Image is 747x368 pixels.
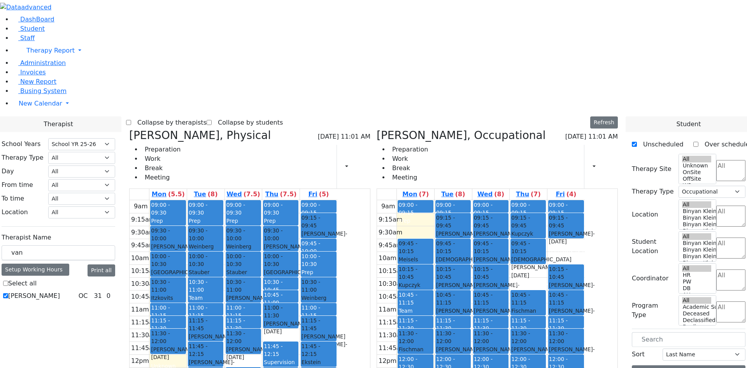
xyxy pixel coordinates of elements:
[12,16,54,23] a: DashBoard
[682,297,712,304] option: All
[511,280,545,288] div: [PERSON_NAME]
[398,317,417,331] span: 11:15 - 11:30
[436,230,470,246] div: [PERSON_NAME]
[389,154,428,164] li: Work
[682,182,712,189] option: WP
[151,294,185,310] div: Itzkovits Perl
[436,329,470,345] span: 11:30 - 12:00
[226,268,260,284] div: Stauber Tzvi
[613,160,618,173] div: Delete
[682,265,712,272] option: All
[264,189,298,200] a: September 18, 2025
[514,189,542,200] a: September 18, 2025
[398,202,417,216] span: 09:00 - 09:15
[264,252,298,268] span: 10:00 - 10:30
[682,228,712,234] option: Binyan Klein 2
[474,329,508,345] span: 11:30 - 12:00
[130,305,151,314] div: 11am
[590,116,618,129] button: Refresh
[264,336,298,344] div: Unknown
[474,230,508,246] div: [PERSON_NAME]
[359,160,363,173] div: Setup
[474,345,508,361] div: [PERSON_NAME]
[226,345,260,361] div: [PERSON_NAME]
[189,317,223,333] span: 11:15 - 11:45
[716,269,745,291] textarea: Search
[151,305,170,319] span: 11:00 - 11:15
[549,214,583,230] span: 09:15 - 09:45
[189,202,207,216] span: 09:00 - 09:30
[226,305,245,319] span: 11:00 - 11:15
[389,164,428,173] li: Break
[436,202,455,216] span: 09:00 - 09:15
[244,190,260,199] label: (7.5)
[436,255,470,279] div: [DEMOGRAPHIC_DATA][PERSON_NAME]
[549,329,583,345] span: 11:30 - 12:00
[226,317,245,331] span: 11:15 - 11:30
[130,254,151,263] div: 10am
[226,227,260,243] span: 09:30 - 10:00
[676,120,701,129] span: Student
[511,264,557,278] span: - [DATE]
[302,278,336,294] span: 10:30 - 11:00
[264,343,282,357] span: 11:45 - 12:15
[130,228,156,237] div: 9:30am
[192,189,219,200] a: September 16, 2025
[264,304,298,320] span: 11:00 - 11:30
[352,160,356,173] div: Report
[632,301,674,320] label: Program Type
[130,266,161,276] div: 10:15am
[549,317,568,331] span: 11:15 - 11:30
[319,190,329,199] label: (5)
[436,317,455,331] span: 11:15 - 11:30
[302,214,336,230] span: 09:15 - 09:45
[474,317,493,331] span: 11:15 - 11:30
[302,305,320,319] span: 11:00 - 11:15
[2,139,40,149] label: School Years
[150,189,186,200] a: September 15, 2025
[307,189,330,200] a: September 19, 2025
[12,25,45,32] a: Student
[436,281,470,297] div: [PERSON_NAME]
[151,227,185,243] span: 09:30 - 10:00
[302,333,336,356] div: [PERSON_NAME] [PERSON_NAME]
[549,281,583,297] div: [PERSON_NAME]
[142,173,181,182] li: Meeting
[436,265,470,281] span: 10:15 - 10:45
[511,289,545,296] div: nursery
[226,243,260,266] div: Weinberg Refoel
[189,294,223,310] div: Team Meeting
[398,239,432,255] span: 09:45 - 10:15
[2,245,115,260] input: Search
[682,215,712,221] option: Binyan Klein 4
[377,305,398,314] div: 11am
[302,230,336,246] div: [PERSON_NAME]
[264,227,298,243] span: 09:30 - 10:00
[2,194,24,203] label: To time
[8,279,37,288] label: Select all
[682,176,712,182] option: OffSite
[226,329,260,345] span: 11:30 - 12:00
[19,100,62,107] span: New Calendar
[632,350,645,359] label: Sort
[436,291,470,307] span: 10:45 - 11:15
[632,332,745,347] input: Search
[92,291,103,301] div: 31
[682,260,712,266] option: Binyan Klein 2
[151,329,185,345] span: 11:30 - 12:00
[377,356,398,366] div: 12pm
[398,281,432,305] div: Kupczyk Ruchy
[142,154,181,164] li: Work
[549,202,568,216] span: 09:00 - 09:15
[549,282,595,296] span: - [DATE]
[20,78,56,85] span: New Report
[226,278,260,294] span: 10:30 - 11:00
[632,164,672,174] label: Therapy Site
[226,217,260,225] div: Prep
[20,34,35,42] span: Staff
[632,237,674,256] label: Student Location
[549,307,583,323] div: [PERSON_NAME]
[476,189,506,200] a: September 17, 2025
[474,281,508,297] div: [PERSON_NAME]
[511,214,545,230] span: 09:15 - 09:45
